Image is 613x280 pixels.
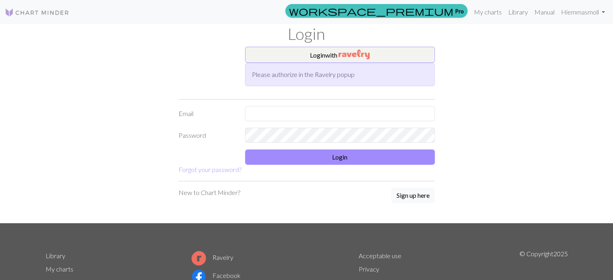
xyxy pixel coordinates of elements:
[191,251,206,265] img: Ravelry logo
[41,24,573,44] h1: Login
[285,4,468,18] a: Pro
[174,128,240,143] label: Password
[179,188,240,197] p: New to Chart Minder?
[531,4,558,20] a: Manual
[339,50,370,59] img: Ravelry
[191,253,233,261] a: Ravelry
[289,5,453,17] span: workspace_premium
[505,4,531,20] a: Library
[558,4,608,20] a: Hiemmasmoll
[174,106,240,121] label: Email
[191,272,241,279] a: Facebook
[179,166,241,173] a: Forgot your password?
[245,63,435,86] div: Please authorize in the Ravelry popup
[359,252,401,259] a: Acceptable use
[245,47,435,63] button: Loginwith
[359,265,379,273] a: Privacy
[5,8,69,17] img: Logo
[471,4,505,20] a: My charts
[391,188,435,204] a: Sign up here
[46,265,73,273] a: My charts
[245,149,435,165] button: Login
[46,252,65,259] a: Library
[391,188,435,203] button: Sign up here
